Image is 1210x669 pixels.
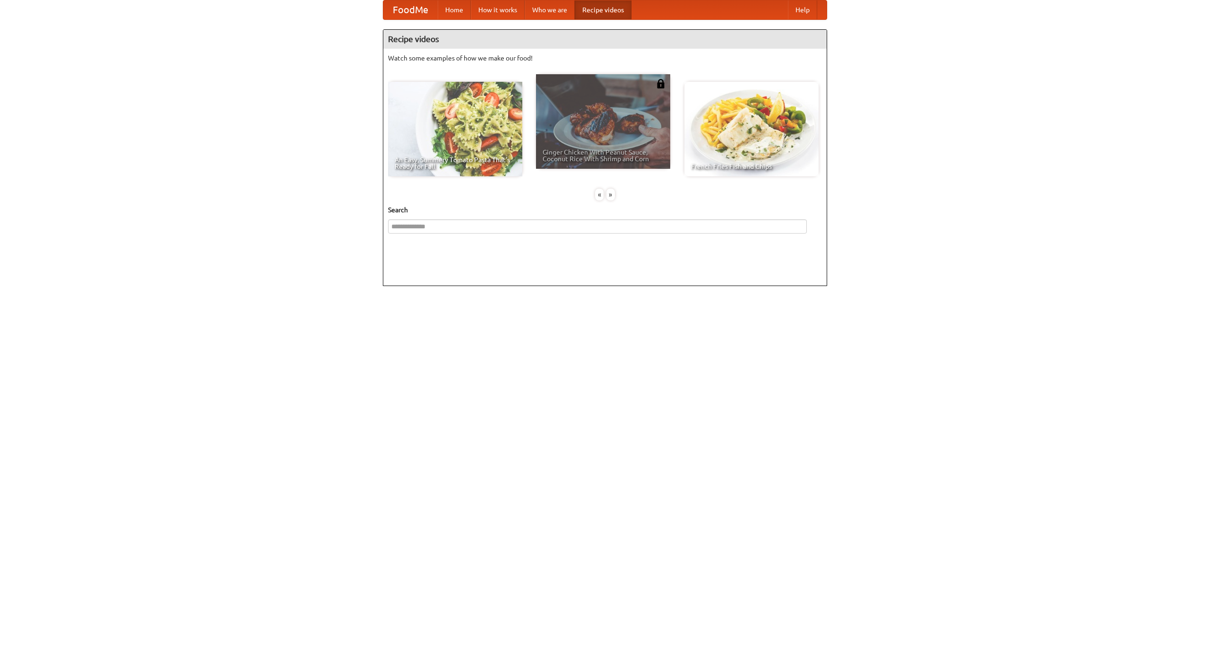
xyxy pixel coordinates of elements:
[438,0,471,19] a: Home
[656,79,665,88] img: 483408.png
[575,0,631,19] a: Recipe videos
[691,163,812,170] span: French Fries Fish and Chips
[595,189,604,200] div: «
[525,0,575,19] a: Who we are
[388,205,822,215] h5: Search
[471,0,525,19] a: How it works
[383,30,827,49] h4: Recipe videos
[388,82,522,176] a: An Easy, Summery Tomato Pasta That's Ready for Fall
[684,82,819,176] a: French Fries Fish and Chips
[788,0,817,19] a: Help
[388,53,822,63] p: Watch some examples of how we make our food!
[383,0,438,19] a: FoodMe
[395,156,516,170] span: An Easy, Summery Tomato Pasta That's Ready for Fall
[606,189,615,200] div: »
